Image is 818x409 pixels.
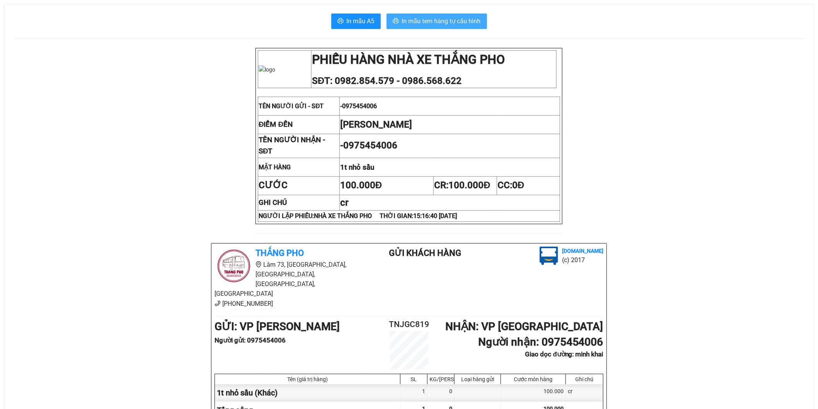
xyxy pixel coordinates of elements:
div: KG/[PERSON_NAME] [429,376,452,382]
div: Tên (giá trị hàng) [217,376,398,382]
strong: CƯỚC [259,180,288,191]
img: logo.jpg [540,247,558,265]
span: - [340,102,377,110]
span: In mẫu A5 [347,16,375,26]
span: CR: [434,180,490,191]
strong: ĐIỂM ĐẾN [259,120,293,129]
div: SL [402,376,425,382]
strong: TÊN NGƯỜI NHẬN - SĐT [259,136,325,155]
span: SĐT: 0982.854.579 - 0986.568.622 [312,75,462,86]
strong: NGƯỜI LẬP PHIẾU: [259,212,457,220]
b: Thắng Pho [256,248,304,258]
span: CC: [498,180,524,191]
span: 1t nhỏ sầu [340,163,374,172]
span: 100.000Đ [448,180,490,191]
strong: MẶT HÀNG [259,164,291,171]
b: Người nhận : 0975454006 [478,336,603,348]
div: 1t nhỏ sầu (Khác) [215,384,400,402]
span: [PERSON_NAME] [340,119,412,130]
span: 0Đ [512,180,524,191]
span: cr [340,197,348,208]
div: Loại hàng gửi [457,376,499,382]
div: 0 [428,384,455,402]
span: environment [256,261,262,268]
li: Lâm 73, [GEOGRAPHIC_DATA], [GEOGRAPHIC_DATA], [GEOGRAPHIC_DATA], [GEOGRAPHIC_DATA] [215,260,358,299]
button: printerIn mẫu tem hàng tự cấu hình [387,14,487,29]
span: 15:16:40 [DATE] [413,212,457,220]
span: phone [215,300,221,307]
b: [DOMAIN_NAME] [562,248,603,254]
span: In mẫu tem hàng tự cấu hình [402,16,481,26]
button: printerIn mẫu A5 [331,14,381,29]
div: Ghi chú [568,376,601,382]
img: logo.jpg [215,247,253,285]
span: printer [393,18,399,25]
span: TÊN NGƯỜI GỬI - SĐT [259,102,324,110]
b: GỬI : VP [PERSON_NAME] [215,320,340,333]
span: 0975454006 [343,140,397,151]
div: 1 [400,384,428,402]
span: NHÀ XE THẮNG PHO THỜI GIAN: [314,212,457,220]
strong: PHIẾU HÀNG NHÀ XE THẮNG PHO [312,52,505,67]
div: 100.000 [501,384,566,402]
span: 100.000Đ [340,180,382,191]
div: Cước món hàng [503,376,564,382]
b: NHẬN : VP [GEOGRAPHIC_DATA] [445,320,603,333]
h2: TNJGC819 [377,318,441,331]
span: - [340,140,397,151]
img: logo [259,65,275,74]
span: printer [337,18,344,25]
li: [PHONE_NUMBER] [215,299,358,308]
span: 0975454006 [342,102,377,110]
b: Người gửi : 0975454006 [215,336,286,344]
li: (c) 2017 [562,255,603,265]
strong: GHI CHÚ [259,198,287,207]
b: Giao dọc đường: minh khai [525,350,603,358]
div: cr [566,384,603,402]
b: Gửi khách hàng [389,248,462,258]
